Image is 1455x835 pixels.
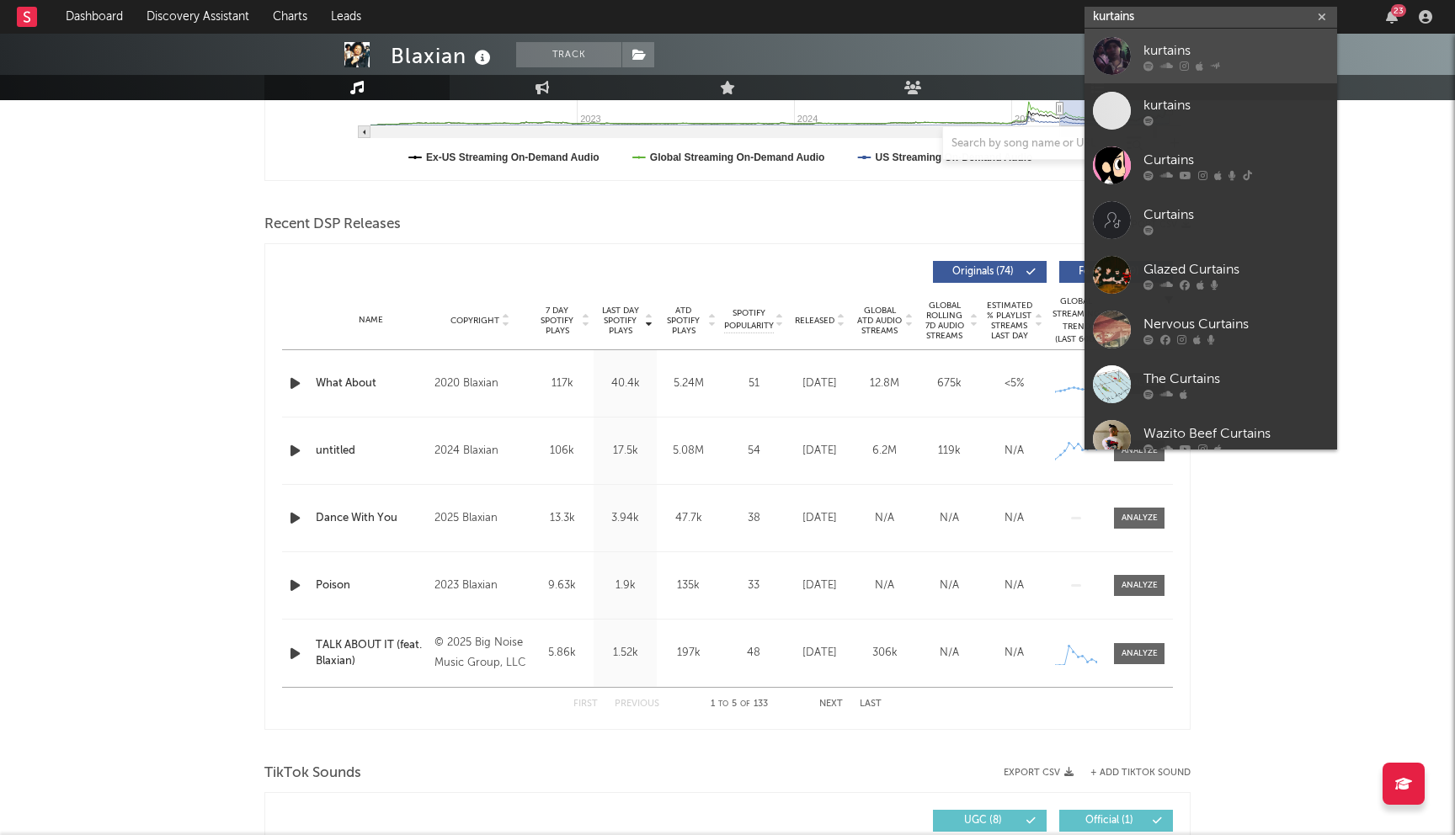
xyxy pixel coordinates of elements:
div: 117k [535,375,589,392]
span: Estimated % Playlist Streams Last Day [986,300,1032,341]
div: kurtains [1143,95,1329,115]
div: <5% [986,375,1042,392]
a: Curtains [1085,138,1337,193]
div: 40.4k [598,375,653,392]
span: to [718,700,728,708]
button: Export CSV [1004,768,1074,778]
a: TALK ABOUT IT (feat. Blaxian) [316,637,426,670]
div: Nervous Curtains [1143,314,1329,334]
div: 5.86k [535,645,589,662]
div: N/A [986,443,1042,460]
button: + Add TikTok Sound [1090,769,1191,778]
div: 197k [661,645,716,662]
div: [DATE] [791,577,848,594]
div: Wazito Beef Curtains [1143,423,1329,444]
div: 5.24M [661,375,716,392]
div: N/A [856,577,913,594]
input: Search by song name or URL [943,137,1121,151]
div: [DATE] [791,375,848,392]
span: Copyright [450,316,499,326]
a: untitled [316,443,426,460]
span: Recent DSP Releases [264,215,401,235]
div: [DATE] [791,443,848,460]
a: kurtains [1085,83,1337,138]
div: N/A [921,577,978,594]
span: of [740,700,750,708]
span: 7 Day Spotify Plays [535,306,579,336]
button: Originals(74) [933,261,1047,283]
input: Search for artists [1085,7,1337,28]
button: First [573,699,598,709]
button: 23 [1386,10,1398,24]
div: 51 [724,375,783,392]
div: 135k [661,577,716,594]
div: 2020 Blaxian [434,374,526,394]
div: 1.9k [598,577,653,594]
div: N/A [986,577,1042,594]
div: 23 [1391,4,1406,17]
div: [DATE] [791,510,848,527]
div: kurtains [1143,40,1329,61]
span: Official ( 1 ) [1070,816,1148,826]
div: 3.94k [598,510,653,527]
div: Name [316,314,426,327]
span: UGC ( 8 ) [944,816,1021,826]
div: 9.63k [535,577,589,594]
div: Global Streaming Trend (Last 60D) [1051,295,1101,346]
a: Glazed Curtains [1085,247,1337,302]
div: 13.3k [535,510,589,527]
div: 33 [724,577,783,594]
a: What About [316,375,426,392]
a: Dance With You [316,510,426,527]
button: Last [860,699,882,709]
div: N/A [986,510,1042,527]
div: 2023 Blaxian [434,576,526,596]
div: The Curtains [1143,369,1329,389]
button: Features(59) [1059,261,1173,283]
button: Next [819,699,843,709]
a: Poison [316,577,426,594]
div: 675k [921,375,978,392]
div: 6.2M [856,443,913,460]
div: 54 [724,443,783,460]
div: Blaxian [391,42,495,70]
div: Curtains [1143,150,1329,170]
div: © 2025 Big Noise Music Group, LLC [434,633,526,673]
a: Wazito Beef Curtains [1085,412,1337,466]
div: Curtains [1143,205,1329,225]
a: Curtains [1085,193,1337,247]
div: N/A [921,510,978,527]
span: Released [795,316,834,326]
button: Official(1) [1059,810,1173,832]
span: Features ( 59 ) [1070,267,1148,277]
div: 5.08M [661,443,716,460]
button: Previous [615,699,659,709]
div: 106k [535,443,589,460]
div: 306k [856,645,913,662]
div: 12.8M [856,375,913,392]
span: Global ATD Audio Streams [856,306,903,336]
div: 38 [724,510,783,527]
span: Spotify Popularity [724,307,774,332]
span: TikTok Sounds [264,763,361,784]
div: Glazed Curtains [1143,259,1329,279]
div: 1.52k [598,645,653,662]
a: kurtains [1085,29,1337,83]
span: Originals ( 74 ) [944,267,1021,277]
div: 2024 Blaxian [434,441,526,461]
button: + Add TikTok Sound [1074,769,1191,778]
div: 47.7k [661,510,716,527]
a: Nervous Curtains [1085,302,1337,357]
div: 119k [921,443,978,460]
div: [DATE] [791,645,848,662]
div: 1 5 133 [693,694,786,715]
button: Track [516,42,621,67]
div: N/A [856,510,913,527]
a: The Curtains [1085,357,1337,412]
div: N/A [986,645,1042,662]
